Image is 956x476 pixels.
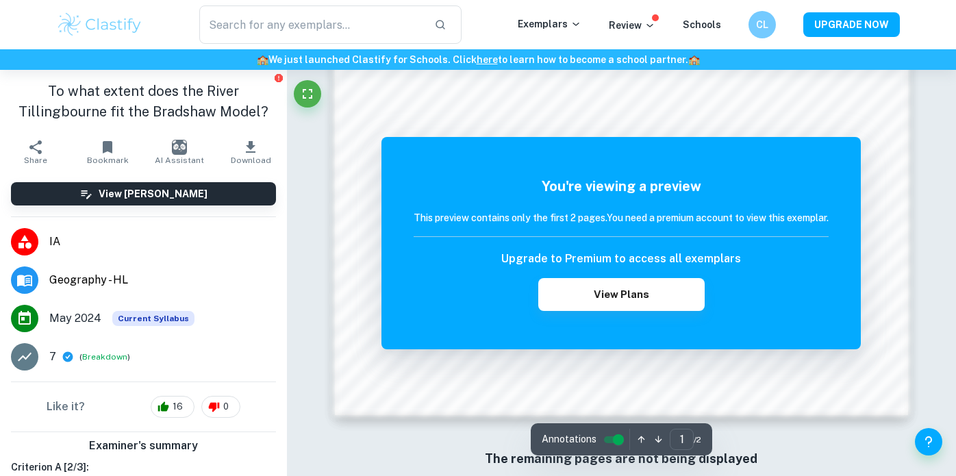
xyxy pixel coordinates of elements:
h5: You're viewing a preview [414,176,829,197]
span: 🏫 [688,54,700,65]
p: 7 [49,349,56,365]
h6: Upgrade to Premium to access all exemplars [501,251,741,267]
h6: The remaining pages are not being displayed [362,449,881,468]
button: View Plans [538,278,704,311]
button: Breakdown [82,351,127,363]
p: Review [609,18,655,33]
input: Search for any exemplars... [199,5,423,44]
h6: We just launched Clastify for Schools. Click to learn how to become a school partner. [3,52,953,67]
button: Help and Feedback [915,428,942,455]
span: 🏫 [257,54,268,65]
span: IA [49,234,276,250]
button: Report issue [274,73,284,83]
span: / 2 [694,434,701,446]
h6: Criterion A [ 2 / 3 ]: [11,460,276,475]
h6: Examiner's summary [5,438,281,454]
button: Bookmark [72,133,144,171]
span: Share [24,155,47,165]
button: View [PERSON_NAME] [11,182,276,205]
span: May 2024 [49,310,101,327]
span: Current Syllabus [112,311,194,326]
button: UPGRADE NOW [803,12,900,37]
button: Fullscreen [294,80,321,108]
p: Exemplars [518,16,581,32]
span: Geography - HL [49,272,276,288]
button: CL [749,11,776,38]
img: Clastify logo [56,11,143,38]
div: This exemplar is based on the current syllabus. Feel free to refer to it for inspiration/ideas wh... [112,311,194,326]
h6: View [PERSON_NAME] [99,186,207,201]
span: Download [231,155,271,165]
h1: To what extent does the River Tillingbourne fit the Bradshaw Model? [11,81,276,122]
span: Annotations [542,432,596,447]
h6: Like it? [47,399,85,415]
a: here [477,54,498,65]
h6: CL [755,17,770,32]
button: Download [215,133,287,171]
span: Bookmark [87,155,129,165]
span: 0 [216,400,236,414]
span: ( ) [79,351,130,364]
span: AI Assistant [155,155,204,165]
img: AI Assistant [172,140,187,155]
span: 16 [165,400,190,414]
button: AI Assistant [143,133,215,171]
a: Schools [683,19,721,30]
h6: This preview contains only the first 2 pages. You need a premium account to view this exemplar. [414,210,829,225]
